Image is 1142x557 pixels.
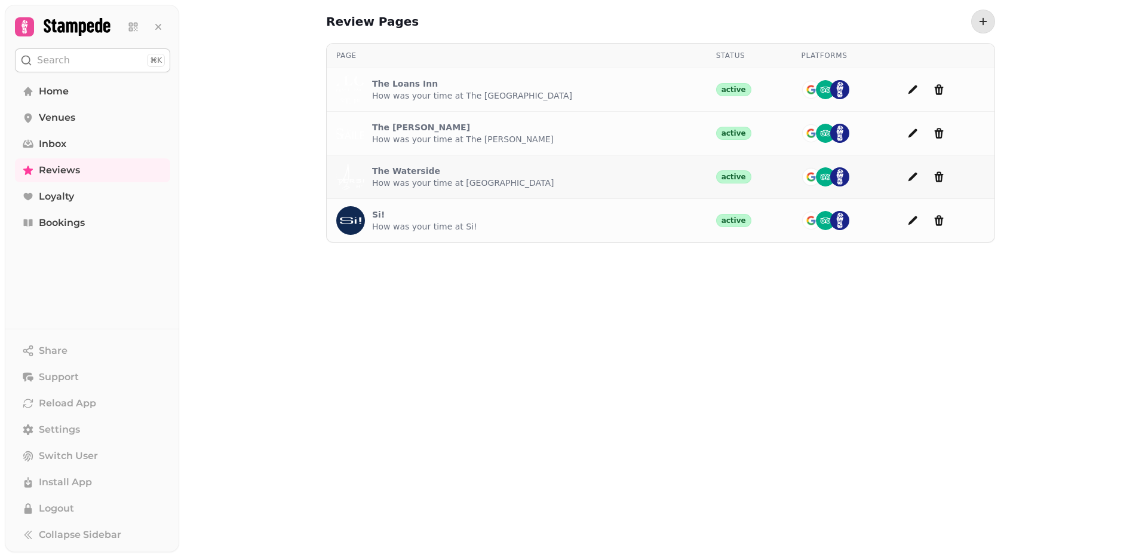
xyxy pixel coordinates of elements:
img: go-emblem@2x.png [802,80,821,99]
button: add page [901,78,925,102]
p: Si! [372,209,477,221]
a: The WatersideHow was your time at [GEOGRAPHIC_DATA] [372,165,554,189]
button: Logout [15,497,170,521]
button: Switch User [15,444,170,468]
a: The [PERSON_NAME]How was your time at The [PERSON_NAME] [372,121,554,145]
img: aHR0cHM6Ly9maWxlcy5zdGFtcGVkZS5haS9kM2EzZDVhMi0wMWE4LTExZWMtOThlYS0wMmJkMmMwNzA0ODkvbWVkaWEvN2E4Y... [336,206,365,235]
button: add page [901,121,925,145]
span: Loyalty [39,189,74,204]
span: Switch User [39,449,98,463]
span: Settings [39,423,80,437]
img: st.png [830,80,849,99]
a: The Loans InnHow was your time at The [GEOGRAPHIC_DATA] [372,78,572,102]
span: Support [39,370,79,384]
div: active [716,83,751,96]
button: Collapse Sidebar [15,523,170,547]
img: aHR0cHM6Ly9ibGFja2J4LnMzLmV1LXdlc3QtMi5hbWF6b25hd3MuY29tL2QzNTQ5NTM2LTAxYTgtMTFlYy04YTA5LTA2M2ZlM... [336,119,365,148]
img: st.png [830,167,849,186]
img: go-emblem@2x.png [802,167,821,186]
a: Loyalty [15,185,170,209]
button: Install App [15,470,170,494]
img: go-emblem@2x.png [802,124,821,143]
span: Share [39,344,67,358]
div: Page [336,51,697,60]
span: Collapse Sidebar [39,528,121,542]
div: ⌘K [147,54,165,67]
img: st.png [830,211,849,230]
p: How was your time at [GEOGRAPHIC_DATA] [372,177,554,189]
p: How was your time at Si! [372,221,477,232]
h2: Review Pages [326,13,419,30]
div: active [716,127,751,140]
p: Search [37,53,70,68]
button: delete [927,121,951,145]
div: active [716,170,751,183]
a: Inbox [15,132,170,156]
img: aHR0cHM6Ly9ibGFja2J4LnMzLmV1LXdlc3QtMi5hbWF6b25hd3MuY29tL2QzNTQ5NTM2LTAxYTgtMTFlYy04YTA5LTA2M2ZlM... [336,163,365,191]
button: delete [927,209,951,232]
p: The Loans Inn [372,78,572,90]
span: Install App [39,475,92,489]
img: ta-emblem@2x.png [816,167,835,186]
a: Home [15,79,170,103]
button: add page [901,165,925,189]
a: Settings [15,418,170,442]
p: The Waterside [372,165,554,177]
div: active [716,214,751,227]
span: Inbox [39,137,66,151]
img: ta-emblem@2x.png [816,80,835,99]
a: Bookings [15,211,170,235]
button: delete [927,78,951,102]
img: st.png [830,124,849,143]
button: delete [927,165,951,189]
p: The [PERSON_NAME] [372,121,554,133]
span: Reload App [39,396,96,411]
img: ta-emblem@2x.png [816,211,835,230]
button: Support [15,365,170,389]
a: Si!How was your time at Si! [372,209,477,232]
span: Venues [39,111,75,125]
img: go-emblem@2x.png [802,211,821,230]
button: add page [901,209,925,232]
p: How was your time at The [GEOGRAPHIC_DATA] [372,90,572,102]
img: ta-emblem@2x.png [816,124,835,143]
img: aHR0cHM6Ly9maWxlcy5zdGFtcGVkZS5haS9kM2EzZDVhMi0wMWE4LTExZWMtOThlYS0wMmJkMmMwNzA0ODkvbWVkaWEvZWFkM... [336,75,365,104]
div: Platforms [802,51,882,60]
a: Reviews [15,158,170,182]
button: Search⌘K [15,48,170,72]
div: Status [716,51,782,60]
button: Reload App [15,391,170,415]
span: Home [39,84,69,99]
p: How was your time at The [PERSON_NAME] [372,133,554,145]
span: Bookings [39,216,85,230]
button: Share [15,339,170,363]
span: Reviews [39,163,80,177]
a: Venues [15,106,170,130]
span: Logout [39,501,74,516]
